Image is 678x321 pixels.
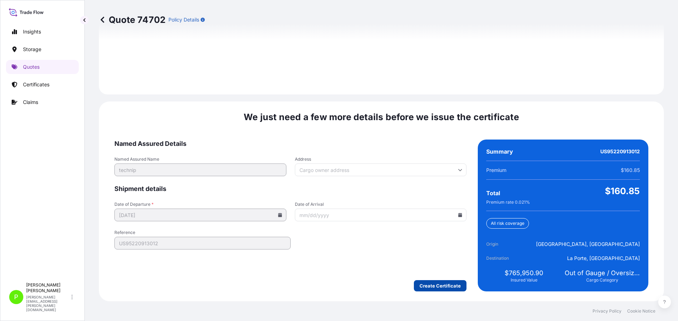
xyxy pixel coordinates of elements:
[23,28,41,35] p: Insights
[295,202,467,207] span: Date of Arrival
[26,295,70,312] p: [PERSON_NAME][EMAIL_ADDRESS][PERSON_NAME][DOMAIN_NAME]
[114,209,286,221] input: mm/dd/yyyy
[6,25,79,39] a: Insights
[23,81,49,88] p: Certificates
[486,167,506,174] span: Premium
[486,255,526,262] span: Destination
[14,294,18,301] span: P
[586,277,618,283] span: Cargo Category
[536,241,640,248] span: [GEOGRAPHIC_DATA], [GEOGRAPHIC_DATA]
[23,63,40,70] p: Quotes
[486,241,526,248] span: Origin
[414,280,466,291] button: Create Certificate
[505,269,543,277] span: $765,950.90
[6,95,79,109] a: Claims
[23,99,38,106] p: Claims
[486,148,513,155] span: Summary
[605,185,640,197] span: $160.85
[114,140,466,148] span: Named Assured Details
[420,282,461,289] p: Create Certificate
[565,269,640,277] span: Out of Gauge / Oversized cargoes, Break Bulk, and cargoes requiring Heavy Lifts
[6,42,79,56] a: Storage
[600,148,640,155] span: US95220913012
[99,14,166,25] p: Quote 74702
[114,237,291,249] input: Your internal reference
[486,190,500,197] span: Total
[26,282,70,294] p: [PERSON_NAME] [PERSON_NAME]
[593,308,621,314] a: Privacy Policy
[6,78,79,92] a: Certificates
[6,60,79,74] a: Quotes
[114,230,291,235] span: Reference
[114,156,286,162] span: Named Assured Name
[114,202,286,207] span: Date of Departure
[486,218,529,229] div: All risk coverage
[295,163,467,176] input: Cargo owner address
[627,308,655,314] a: Cookie Notice
[244,111,519,123] span: We just need a few more details before we issue the certificate
[114,185,466,193] span: Shipment details
[511,277,537,283] span: Insured Value
[567,255,640,262] span: La Porte, [GEOGRAPHIC_DATA]
[168,16,199,23] p: Policy Details
[621,167,640,174] span: $160.85
[295,156,467,162] span: Address
[295,209,467,221] input: mm/dd/yyyy
[486,199,530,205] span: Premium rate 0.021 %
[23,46,41,53] p: Storage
